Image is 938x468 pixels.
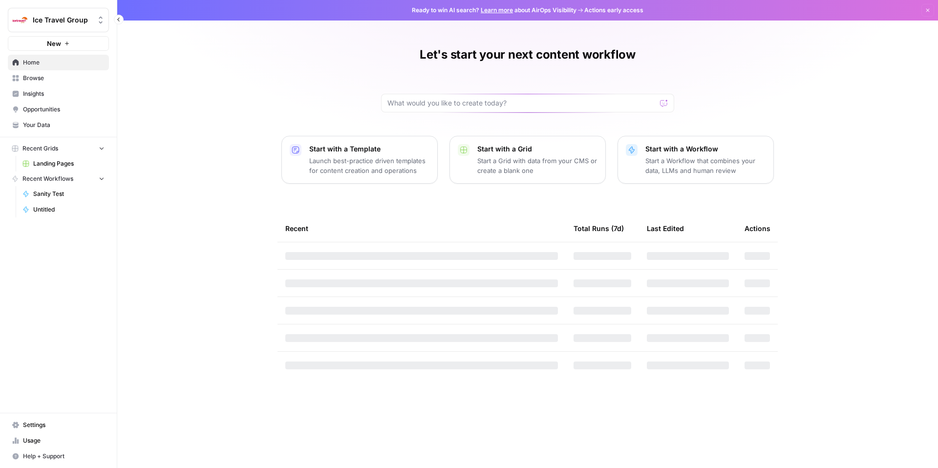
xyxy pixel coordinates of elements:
[420,47,636,63] h1: Let's start your next content workflow
[645,144,766,154] p: Start with a Workflow
[8,433,109,448] a: Usage
[477,156,597,175] p: Start a Grid with data from your CMS or create a blank one
[23,89,105,98] span: Insights
[23,74,105,83] span: Browse
[8,55,109,70] a: Home
[8,8,109,32] button: Workspace: Ice Travel Group
[574,215,624,242] div: Total Runs (7d)
[449,136,606,184] button: Start with a GridStart a Grid with data from your CMS or create a blank one
[8,117,109,133] a: Your Data
[8,141,109,156] button: Recent Grids
[8,70,109,86] a: Browse
[618,136,774,184] button: Start with a WorkflowStart a Workflow that combines your data, LLMs and human review
[8,171,109,186] button: Recent Workflows
[309,144,429,154] p: Start with a Template
[23,452,105,461] span: Help + Support
[47,39,61,48] span: New
[18,186,109,202] a: Sanity Test
[285,215,558,242] div: Recent
[23,105,105,114] span: Opportunities
[33,205,105,214] span: Untitled
[18,202,109,217] a: Untitled
[481,6,513,14] a: Learn more
[584,6,643,15] span: Actions early access
[11,11,29,29] img: Ice Travel Group Logo
[8,36,109,51] button: New
[23,436,105,445] span: Usage
[18,156,109,171] a: Landing Pages
[647,215,684,242] div: Last Edited
[645,156,766,175] p: Start a Workflow that combines your data, LLMs and human review
[8,448,109,464] button: Help + Support
[23,121,105,129] span: Your Data
[23,421,105,429] span: Settings
[412,6,576,15] span: Ready to win AI search? about AirOps Visibility
[309,156,429,175] p: Launch best-practice driven templates for content creation and operations
[745,215,770,242] div: Actions
[23,58,105,67] span: Home
[22,144,58,153] span: Recent Grids
[33,190,105,198] span: Sanity Test
[22,174,73,183] span: Recent Workflows
[8,417,109,433] a: Settings
[477,144,597,154] p: Start with a Grid
[8,86,109,102] a: Insights
[281,136,438,184] button: Start with a TemplateLaunch best-practice driven templates for content creation and operations
[8,102,109,117] a: Opportunities
[33,159,105,168] span: Landing Pages
[33,15,92,25] span: Ice Travel Group
[387,98,656,108] input: What would you like to create today?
